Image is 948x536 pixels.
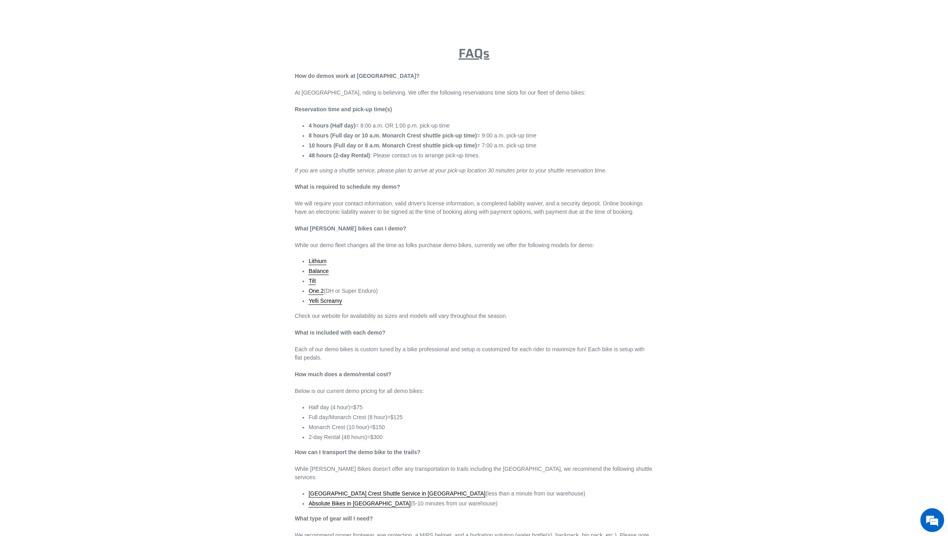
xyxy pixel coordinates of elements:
span: : Please contact us to arrange pick-up times. [370,152,480,159]
img: d_696896380_company_1647369064580_696896380 [25,40,45,60]
strong: How much does a demo/rental cost? [295,371,391,377]
li: Half day (4 hour)=$75 [308,403,653,412]
span: FAQs [459,43,489,63]
a: Yelli Screamy [308,298,342,305]
a: Tilt [308,278,316,285]
li: (DH or Super Enduro) [308,287,653,295]
strong: How do demos work at [GEOGRAPHIC_DATA]? [295,73,420,79]
li: (5-10 minutes from our warehouse) [308,499,653,508]
a: Balance [308,268,329,275]
li: Full day/ Monarch Crest (8 hour)=$125 [308,413,653,422]
div: Chat with us now [53,45,145,55]
p: We will require your contact information, valid driver's license information, a completed liabili... [295,183,653,250]
span: = 9:00 a.m. pick-up time [308,132,536,139]
li: Monarch Crest (10 hour)=$150 [308,423,653,432]
span: = 7:00 a.m. pick-up time [477,142,536,149]
span: If you are using a shuttle service, please plan to arrive at your pick-up location 30 minutes pri... [295,167,607,174]
a: One.2 [308,288,324,295]
p: Check our website for availability as sizes and models will vary throughout the season. Each of o... [295,312,653,395]
strong: How can I transport the demo bike to the trails? [295,449,420,455]
a: [GEOGRAPHIC_DATA] Crest Shuttle Service in [GEOGRAPHIC_DATA] [308,490,486,497]
div: Minimize live chat window [130,4,149,23]
a: Lithium [308,258,326,265]
strong: 8 hours (Full day or 10 a.m. Monarch Crest shuttle pick-up time) [308,132,477,139]
span: We're online! [46,100,110,180]
span: 48 hours (2-day Rental) [308,152,370,159]
strong: Reservation time and pick-up time(s) [295,106,392,112]
strong: What [PERSON_NAME] bikes can I demo? [295,225,406,232]
strong: 4 hours (Half day) [308,122,355,129]
span: 10 hours (Full day or 8 a.m. Monarch Crest shuttle pick-up time) [308,142,477,149]
strong: What is included with each demo? [295,329,385,336]
textarea: Type your message and hit 'Enter' [4,217,151,245]
div: Navigation go back [9,44,21,56]
p: While [PERSON_NAME] Bikes doesn’t offer any transportation to trails including the [GEOGRAPHIC_DA... [295,448,653,482]
strong: What is required to schedule my demo? [295,184,400,190]
li: (less than a minute from our warehouse) [308,490,653,498]
li: 2-day Rental (48 hours)=$300 [308,433,653,441]
a: Absolute Bikes in [GEOGRAPHIC_DATA] [308,500,410,507]
div: At [GEOGRAPHIC_DATA], riding is believing. We offer the following reservations time slots for our... [295,72,653,105]
span: = 8:00 a.m. OR 1:00 p.m. pick-up time [308,122,449,129]
strong: What type of gear will I need? [295,515,373,522]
